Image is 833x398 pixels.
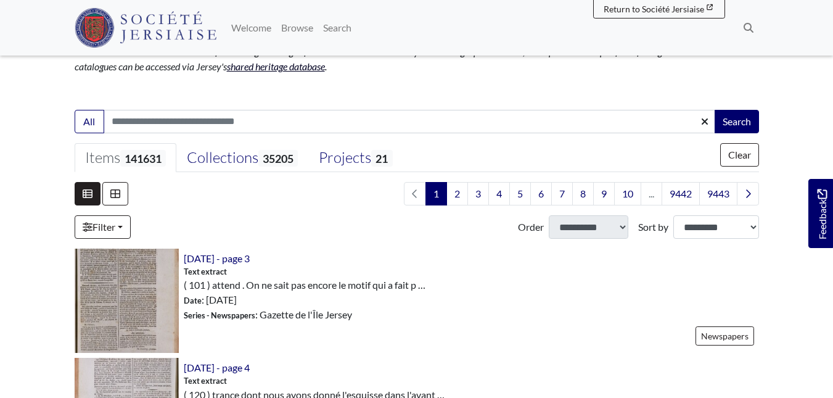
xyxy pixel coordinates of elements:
[184,375,227,387] span: Text extract
[551,182,573,205] a: Goto page 7
[184,296,202,305] span: Date
[530,182,552,205] a: Goto page 6
[808,179,833,248] a: Would you like to provide feedback?
[488,182,510,205] a: Goto page 4
[815,189,829,239] span: Feedback
[75,215,131,239] a: Filter
[120,150,166,167] span: 141631
[318,15,356,40] a: Search
[572,182,594,205] a: Goto page 8
[187,149,298,167] div: Collections
[226,15,276,40] a: Welcome
[518,220,544,234] label: Order
[467,182,489,205] a: Goto page 3
[276,15,318,40] a: Browse
[75,8,217,48] img: Société Jersiaise
[75,110,104,133] button: All
[75,46,745,72] em: Note: This website does not hold the full catalogue listings of the Société Jersiaise Library and...
[227,60,325,72] a: shared heritage database
[319,149,392,167] div: Projects
[696,326,754,346] a: Newspapers
[720,143,759,167] button: Clear
[184,307,352,322] span: : Gazette de l'Île Jersey
[593,182,615,205] a: Goto page 9
[509,182,531,205] a: Goto page 5
[399,182,759,205] nav: pagination
[75,249,179,353] img: 18th June 1791 - page 3
[404,182,426,205] li: Previous page
[184,278,425,292] span: ( 101 ) attend . On ne sait pas encore le motif qui a fait p …
[638,220,668,234] label: Sort by
[425,182,447,205] span: Goto page 1
[662,182,700,205] a: Goto page 9442
[75,5,217,51] a: Société Jersiaise logo
[258,150,298,167] span: 35205
[184,252,250,264] a: [DATE] - page 3
[715,110,759,133] button: Search
[614,182,641,205] a: Goto page 10
[85,149,166,167] div: Items
[737,182,759,205] a: Next page
[604,4,704,14] span: Return to Société Jersiaise
[184,292,237,307] span: : [DATE]
[184,266,227,278] span: Text extract
[104,110,716,133] input: Enter one or more search terms...
[699,182,737,205] a: Goto page 9443
[184,362,250,373] a: [DATE] - page 4
[184,310,255,320] span: Series - Newspapers
[446,182,468,205] a: Goto page 2
[371,150,392,167] span: 21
